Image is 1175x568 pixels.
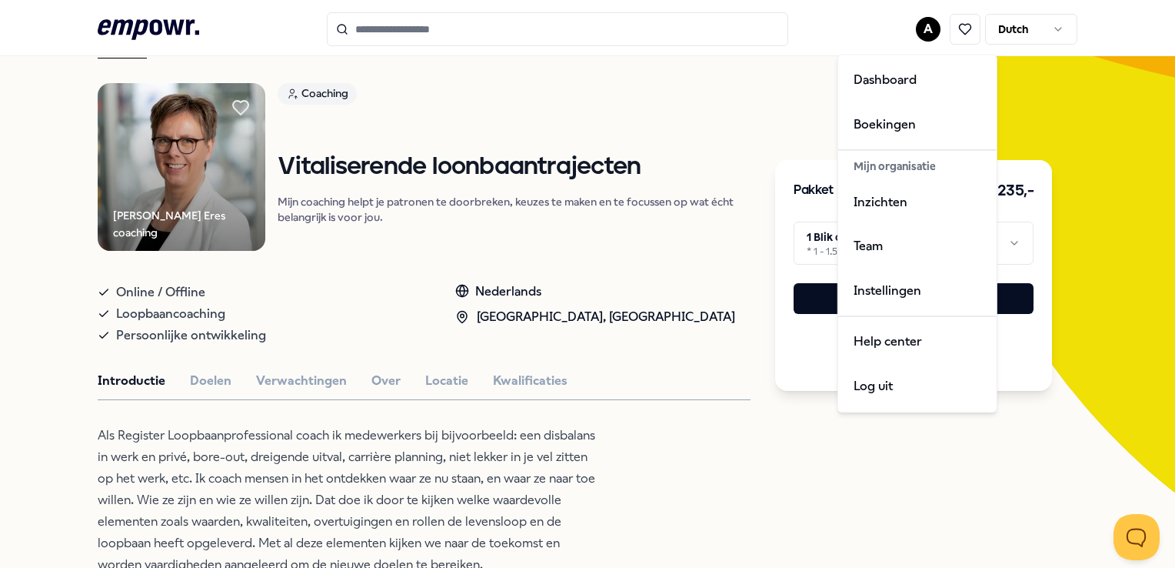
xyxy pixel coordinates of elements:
div: A [837,54,997,413]
a: Team [841,225,994,269]
a: Dashboard [841,58,994,102]
a: Instellingen [841,269,994,313]
div: Log uit [841,364,994,409]
a: Help center [841,320,994,365]
a: Boekingen [841,102,994,147]
div: Mijn organisatie [841,154,994,180]
a: Inzichten [841,180,994,225]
